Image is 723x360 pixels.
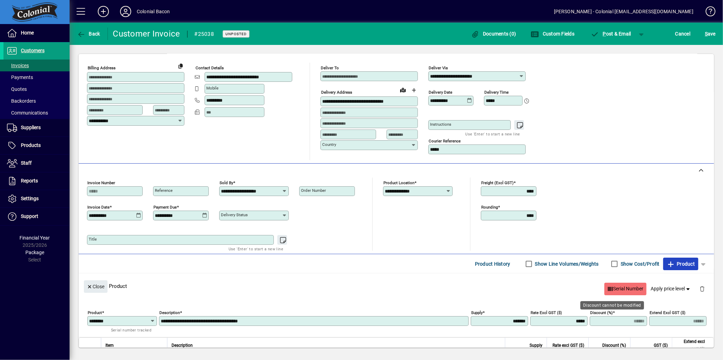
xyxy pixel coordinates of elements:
[20,235,50,241] span: Financial Year
[429,90,452,95] mat-label: Delivery date
[3,137,70,154] a: Products
[153,205,177,210] mat-label: Payment due
[111,326,151,334] mat-hint: Serial number tracked
[590,310,613,315] mat-label: Discount (%)
[429,139,461,143] mat-label: Courier Reference
[220,180,233,185] mat-label: Sold by
[21,142,41,148] span: Products
[469,28,518,40] button: Documents (0)
[206,86,219,91] mat-label: Mobile
[87,281,105,292] span: Close
[21,30,34,36] span: Home
[383,180,414,185] mat-label: Product location
[7,63,29,68] span: Invoices
[79,273,714,299] div: Product
[700,1,714,24] a: Knowledge Base
[87,180,115,185] mat-label: Invoice number
[694,285,710,292] app-page-header-button: Delete
[225,32,247,36] span: Unposted
[466,130,520,138] mat-hint: Use 'Enter' to start a new line
[591,31,631,37] span: ost & Email
[87,205,110,210] mat-label: Invoice date
[587,28,635,40] button: Post & Email
[531,310,562,315] mat-label: Rate excl GST ($)
[7,98,36,104] span: Backorders
[7,86,27,92] span: Quotes
[82,283,109,289] app-page-header-button: Close
[113,28,180,39] div: Customer Invoice
[105,342,114,349] span: Item
[553,342,584,349] span: Rate excl GST ($)
[602,342,626,349] span: Discount (%)
[172,342,193,349] span: Description
[175,60,186,71] button: Copy to Delivery address
[21,160,32,166] span: Staff
[3,107,70,119] a: Communications
[194,29,214,40] div: #25038
[77,31,100,37] span: Back
[3,95,70,107] a: Backorders
[7,110,48,116] span: Communications
[429,65,448,70] mat-label: Deliver via
[3,83,70,95] a: Quotes
[3,71,70,83] a: Payments
[25,250,44,255] span: Package
[84,280,108,293] button: Close
[114,5,137,18] button: Profile
[301,188,326,193] mat-label: Order number
[530,342,542,349] span: Supply
[667,258,695,269] span: Product
[88,310,102,315] mat-label: Product
[663,258,698,270] button: Product
[21,178,38,183] span: Reports
[471,310,483,315] mat-label: Supply
[694,280,710,297] button: Delete
[674,28,692,40] button: Cancel
[554,6,693,17] div: [PERSON_NAME] - Colonial [EMAIL_ADDRESS][DOMAIN_NAME]
[70,28,108,40] app-page-header-button: Back
[603,31,606,37] span: P
[430,122,451,127] mat-label: Instructions
[89,237,97,242] mat-label: Title
[607,283,644,295] span: Serial Number
[650,310,685,315] mat-label: Extend excl GST ($)
[3,208,70,225] a: Support
[3,155,70,172] a: Staff
[705,31,708,37] span: S
[703,28,717,40] button: Save
[229,245,283,253] mat-hint: Use 'Enter' to start a new line
[21,213,38,219] span: Support
[675,28,691,39] span: Cancel
[475,258,510,269] span: Product History
[221,212,248,217] mat-label: Delivery status
[529,28,576,40] button: Custom Fields
[3,119,70,136] a: Suppliers
[484,90,509,95] mat-label: Delivery time
[580,301,644,310] div: Discount cannot be modified
[3,60,70,71] a: Invoices
[21,125,41,130] span: Suppliers
[481,180,514,185] mat-label: Freight (excl GST)
[322,142,336,147] mat-label: Country
[137,6,170,17] div: Colonial Bacon
[321,65,339,70] mat-label: Deliver To
[3,24,70,42] a: Home
[604,283,646,295] button: Serial Number
[3,190,70,208] a: Settings
[3,172,70,190] a: Reports
[648,283,694,295] button: Apply price level
[408,85,420,96] button: Choose address
[472,258,513,270] button: Product History
[92,5,114,18] button: Add
[75,28,102,40] button: Back
[155,188,173,193] mat-label: Reference
[705,28,716,39] span: ave
[471,31,516,37] span: Documents (0)
[654,342,668,349] span: GST ($)
[21,48,45,53] span: Customers
[534,260,599,267] label: Show Line Volumes/Weights
[619,260,660,267] label: Show Cost/Profit
[676,338,705,353] span: Extend excl GST ($)
[7,75,33,80] span: Payments
[531,31,574,37] span: Custom Fields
